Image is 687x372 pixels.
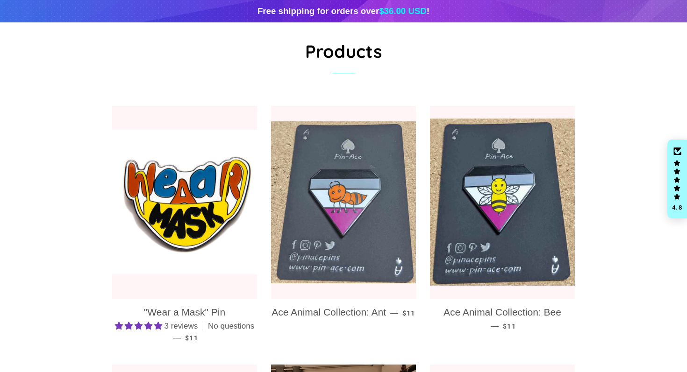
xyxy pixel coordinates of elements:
[272,307,386,317] span: Ace Animal Collection: Ant
[185,334,198,342] span: $11
[112,106,257,299] a: Wear a Mask Enamel Pin Badge Gift Pandemic COVID 19 Social Distance For Him/Her - Pin Ace
[271,106,416,299] a: Ace Animal Collection: Ant - Pin-Ace
[667,140,687,219] div: Click to open Judge.me floating reviews tab
[271,121,416,283] img: Ace Animal Collection: Ant - Pin-Ace
[503,323,516,330] span: $11
[390,309,398,317] span: —
[430,119,575,286] img: Ace Animal Collection: Bee - Pin-Ace
[164,322,198,330] span: 3 reviews
[173,333,181,342] span: —
[258,5,429,18] div: Free shipping for orders over !
[144,307,225,317] span: "Wear a Mask" Pin
[115,322,165,330] span: 5.00 stars
[491,322,499,330] span: —
[672,204,683,211] div: 4.8
[379,6,427,16] span: $36.00 USD
[430,299,575,338] a: Ace Animal Collection: Bee — $11
[112,130,257,274] img: Wear a Mask Enamel Pin Badge Gift Pandemic COVID 19 Social Distance For Him/Her - Pin Ace
[112,39,575,63] h1: Products
[444,307,561,317] span: Ace Animal Collection: Bee
[402,309,415,317] span: $11
[430,106,575,299] a: Ace Animal Collection: Bee - Pin-Ace
[208,321,254,332] span: No questions
[112,299,257,351] a: "Wear a Mask" Pin 5.00 stars 3 reviews No questions — $11
[271,299,416,326] a: Ace Animal Collection: Ant — $11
